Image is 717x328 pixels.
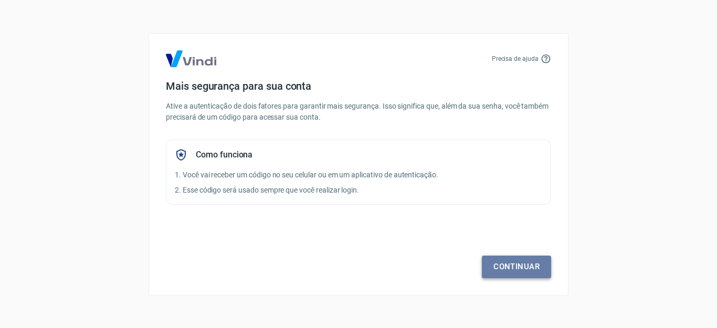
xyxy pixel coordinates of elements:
p: Ative a autenticação de dois fatores para garantir mais segurança. Isso significa que, além da su... [166,101,551,123]
h5: Como funciona [196,150,252,160]
p: Precisa de ajuda [492,54,539,64]
p: 2. Esse código será usado sempre que você realizar login. [175,185,542,196]
h4: Mais segurança para sua conta [166,80,551,92]
img: Logo Vind [166,50,216,67]
p: 1. Você vai receber um código no seu celular ou em um aplicativo de autenticação. [175,170,542,181]
a: Continuar [482,256,551,278]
